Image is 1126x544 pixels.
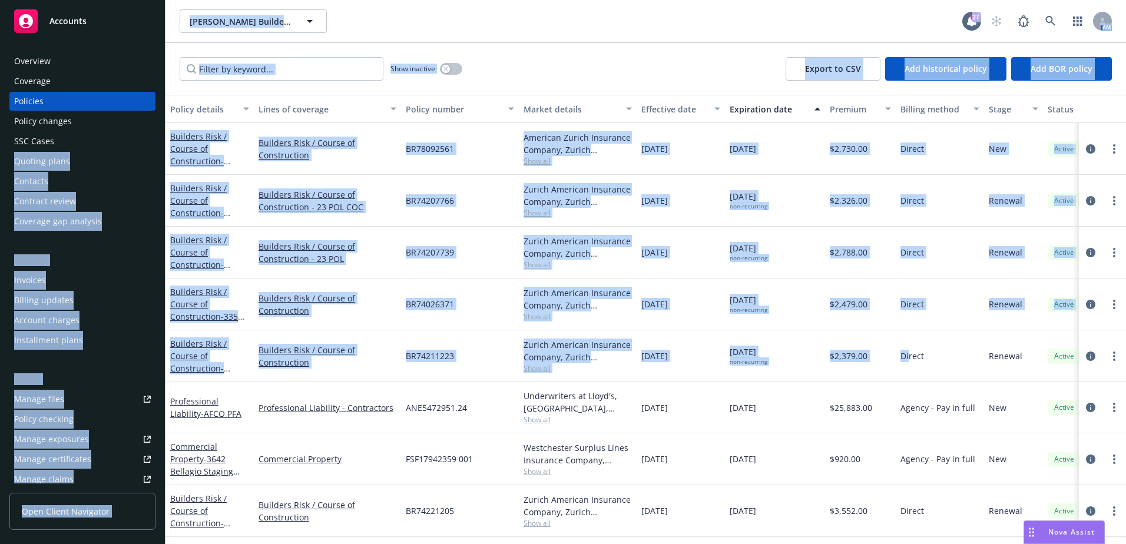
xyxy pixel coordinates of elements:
[1107,142,1121,156] a: more
[1107,297,1121,311] a: more
[1084,349,1098,363] a: circleInformation
[519,95,637,123] button: Market details
[524,287,632,311] div: Zurich American Insurance Company, Zurich Insurance Group
[9,470,155,489] a: Manage claims
[830,103,878,115] div: Premium
[14,112,72,131] div: Policy changes
[989,103,1025,115] div: Stage
[14,92,44,111] div: Policies
[14,291,74,310] div: Billing updates
[1084,246,1098,260] a: circleInformation
[9,390,155,409] a: Manage files
[896,95,984,123] button: Billing method
[730,346,767,366] span: [DATE]
[900,142,924,155] span: Direct
[170,234,245,295] a: Builders Risk / Course of Construction
[989,505,1022,517] span: Renewal
[730,242,767,262] span: [DATE]
[730,203,767,210] div: non-recurring
[259,103,383,115] div: Lines of coverage
[170,338,245,411] a: Builders Risk / Course of Construction
[9,254,155,266] div: Billing
[641,453,668,465] span: [DATE]
[14,470,74,489] div: Manage claims
[989,298,1022,310] span: Renewal
[180,9,327,33] button: [PERSON_NAME] Builders LLC
[641,142,668,155] span: [DATE]
[989,453,1006,465] span: New
[1048,527,1095,537] span: Nova Assist
[641,298,668,310] span: [DATE]
[9,311,155,330] a: Account charges
[1084,504,1098,518] a: circleInformation
[22,505,110,518] span: Open Client Navigator
[524,466,632,476] span: Show all
[637,95,725,123] button: Effective date
[1066,9,1089,33] a: Switch app
[9,450,155,469] a: Manage certificates
[9,92,155,111] a: Policies
[1084,142,1098,156] a: circleInformation
[390,64,435,74] span: Show inactive
[259,402,396,414] a: Professional Liability - Contractors
[524,235,632,260] div: Zurich American Insurance Company, Zurich Insurance Group
[1107,194,1121,208] a: more
[170,103,236,115] div: Policy details
[524,493,632,518] div: Zurich American Insurance Company, Zurich Insurance Group
[641,103,707,115] div: Effective date
[14,212,102,231] div: Coverage gap analysis
[1084,194,1098,208] a: circleInformation
[165,95,254,123] button: Policy details
[1048,103,1120,115] div: Status
[170,183,245,231] a: Builders Risk / Course of Construction
[825,95,896,123] button: Premium
[730,306,767,314] div: non-recurring
[730,103,807,115] div: Expiration date
[524,311,632,321] span: Show all
[641,194,668,207] span: [DATE]
[259,499,396,523] a: Builders Risk / Course of Construction
[730,142,756,155] span: [DATE]
[641,402,668,414] span: [DATE]
[524,363,632,373] span: Show all
[1084,297,1098,311] a: circleInformation
[201,408,241,419] span: - AFCO PFA
[989,142,1006,155] span: New
[900,402,975,414] span: Agency - Pay in full
[730,294,767,314] span: [DATE]
[406,246,454,258] span: BR74207739
[524,208,632,218] span: Show all
[170,396,241,419] a: Professional Liability
[259,292,396,317] a: Builders Risk / Course of Construction
[641,350,668,362] span: [DATE]
[9,212,155,231] a: Coverage gap analysis
[1084,452,1098,466] a: circleInformation
[805,63,861,74] span: Export to CSV
[14,192,76,211] div: Contract review
[9,291,155,310] a: Billing updates
[985,9,1008,33] a: Start snowing
[900,246,924,258] span: Direct
[989,350,1022,362] span: Renewal
[14,331,83,350] div: Installment plans
[9,192,155,211] a: Contract review
[830,142,867,155] span: $2,730.00
[406,298,454,310] span: BR74026371
[641,246,668,258] span: [DATE]
[406,350,454,362] span: BR74211223
[259,137,396,161] a: Builders Risk / Course of Construction
[1011,57,1112,81] button: Add BOR policy
[885,57,1006,81] button: Add historical policy
[9,132,155,151] a: SSC Cases
[730,254,767,262] div: non-recurring
[524,260,632,270] span: Show all
[524,156,632,166] span: Show all
[9,430,155,449] span: Manage exposures
[9,410,155,429] a: Policy checking
[170,493,245,541] a: Builders Risk / Course of Construction
[1052,351,1076,361] span: Active
[1052,506,1076,516] span: Active
[1107,452,1121,466] a: more
[170,131,247,204] a: Builders Risk / Course of Construction
[1107,349,1121,363] a: more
